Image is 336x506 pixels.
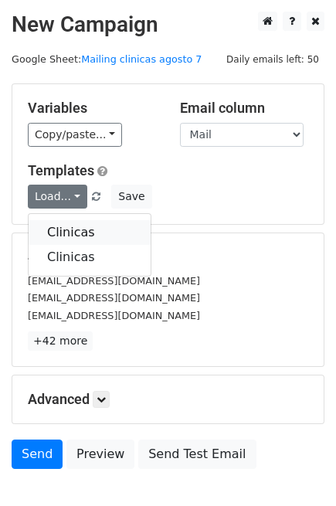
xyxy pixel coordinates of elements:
a: Templates [28,162,94,178]
h5: Variables [28,100,157,117]
small: Google Sheet: [12,53,202,65]
a: Send [12,440,63,469]
h5: Advanced [28,391,308,408]
a: Send Test Email [138,440,256,469]
a: Clinicas [29,220,151,245]
a: +42 more [28,331,93,351]
small: [EMAIL_ADDRESS][DOMAIN_NAME] [28,292,200,304]
a: Mailing clinicas agosto 7 [81,53,202,65]
h2: New Campaign [12,12,324,38]
a: Clinicas [29,245,151,270]
a: Daily emails left: 50 [221,53,324,65]
button: Save [111,185,151,209]
iframe: Chat Widget [259,432,336,506]
small: [EMAIL_ADDRESS][DOMAIN_NAME] [28,310,200,321]
h5: 45 Recipients [28,249,308,266]
a: Copy/paste... [28,123,122,147]
h5: Email column [180,100,309,117]
span: Daily emails left: 50 [221,51,324,68]
a: Preview [66,440,134,469]
a: Load... [28,185,87,209]
small: [EMAIL_ADDRESS][DOMAIN_NAME] [28,275,200,287]
div: Widget de chat [259,432,336,506]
